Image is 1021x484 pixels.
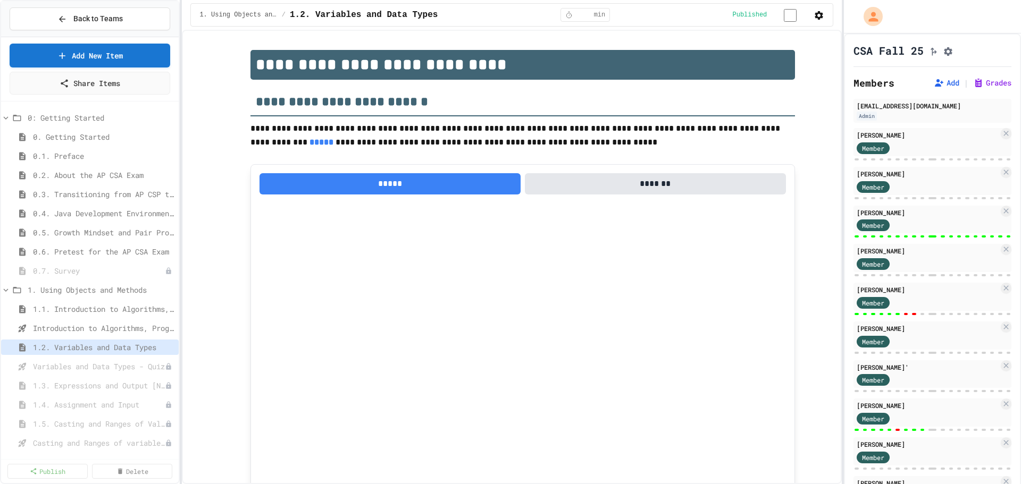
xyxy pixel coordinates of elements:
span: Introduction to Algorithms, Programming, and Compilers [33,322,174,334]
a: Delete [92,464,172,479]
div: Unpublished [165,420,172,428]
div: Unpublished [165,382,172,389]
span: Variables and Data Types - Quiz [33,361,165,372]
span: Member [862,337,884,346]
span: 0. Getting Started [33,131,174,142]
div: [PERSON_NAME] [857,324,999,333]
span: Casting and Ranges of variables - Quiz [33,437,165,448]
h2: Members [853,75,894,90]
span: 1.4. Assignment and Input [33,399,165,410]
span: | [964,77,969,89]
span: 1.3. Expressions and Output [New] [33,380,165,391]
span: 0.7. Survey [33,265,165,276]
span: Member [862,220,884,230]
div: [PERSON_NAME] [857,246,999,256]
h1: CSA Fall 25 [853,43,924,58]
a: Add New Item [10,44,170,67]
div: Unpublished [165,401,172,409]
span: min [594,11,606,19]
a: Share Items [10,72,170,95]
span: Member [862,259,884,269]
span: 1.5. Casting and Ranges of Values [33,418,165,429]
div: Unpublished [165,267,172,275]
div: [PERSON_NAME] [857,208,999,217]
span: Member [862,375,884,385]
span: 0.2. About the AP CSA Exam [33,169,174,181]
span: 0.1. Preface [33,150,174,162]
span: 1. Using Objects and Methods [28,284,174,295]
button: Add [934,78,959,88]
div: [PERSON_NAME] [857,439,999,449]
div: Unpublished [165,439,172,447]
span: Member [862,182,884,192]
input: publish toggle [771,9,809,22]
div: [EMAIL_ADDRESS][DOMAIN_NAME] [857,101,1008,111]
div: Admin [857,112,877,121]
button: Grades [973,78,1011,88]
span: Member [862,298,884,308]
span: 1. Using Objects and Methods [199,11,277,19]
div: [PERSON_NAME] [857,130,999,140]
span: Member [862,414,884,423]
div: Unpublished [165,363,172,370]
button: Assignment Settings [943,44,953,57]
span: / [282,11,286,19]
span: 0.4. Java Development Environments [33,208,174,219]
span: 0.6. Pretest for the AP CSA Exam [33,246,174,257]
div: [PERSON_NAME] [857,285,999,294]
span: 0: Getting Started [28,112,174,123]
span: 1.1. Introduction to Algorithms, Programming, and Compilers [33,303,174,315]
span: Back to Teams [73,13,123,24]
span: 0.5. Growth Mindset and Pair Programming [33,227,174,238]
a: Publish [7,464,88,479]
span: Member [862,143,884,153]
button: Click to see fork details [928,44,939,57]
span: 1.2. Variables and Data Types [290,9,438,21]
div: [PERSON_NAME] [857,169,999,179]
div: [PERSON_NAME]' [857,362,999,372]
span: 1.2. Variables and Data Types [33,342,174,353]
div: [PERSON_NAME] [857,401,999,410]
span: Published [733,11,767,19]
span: Member [862,453,884,462]
button: Back to Teams [10,7,170,30]
span: 0.3. Transitioning from AP CSP to AP CSA [33,189,174,200]
div: My Account [852,4,885,29]
div: Content is published and visible to students [733,8,810,21]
